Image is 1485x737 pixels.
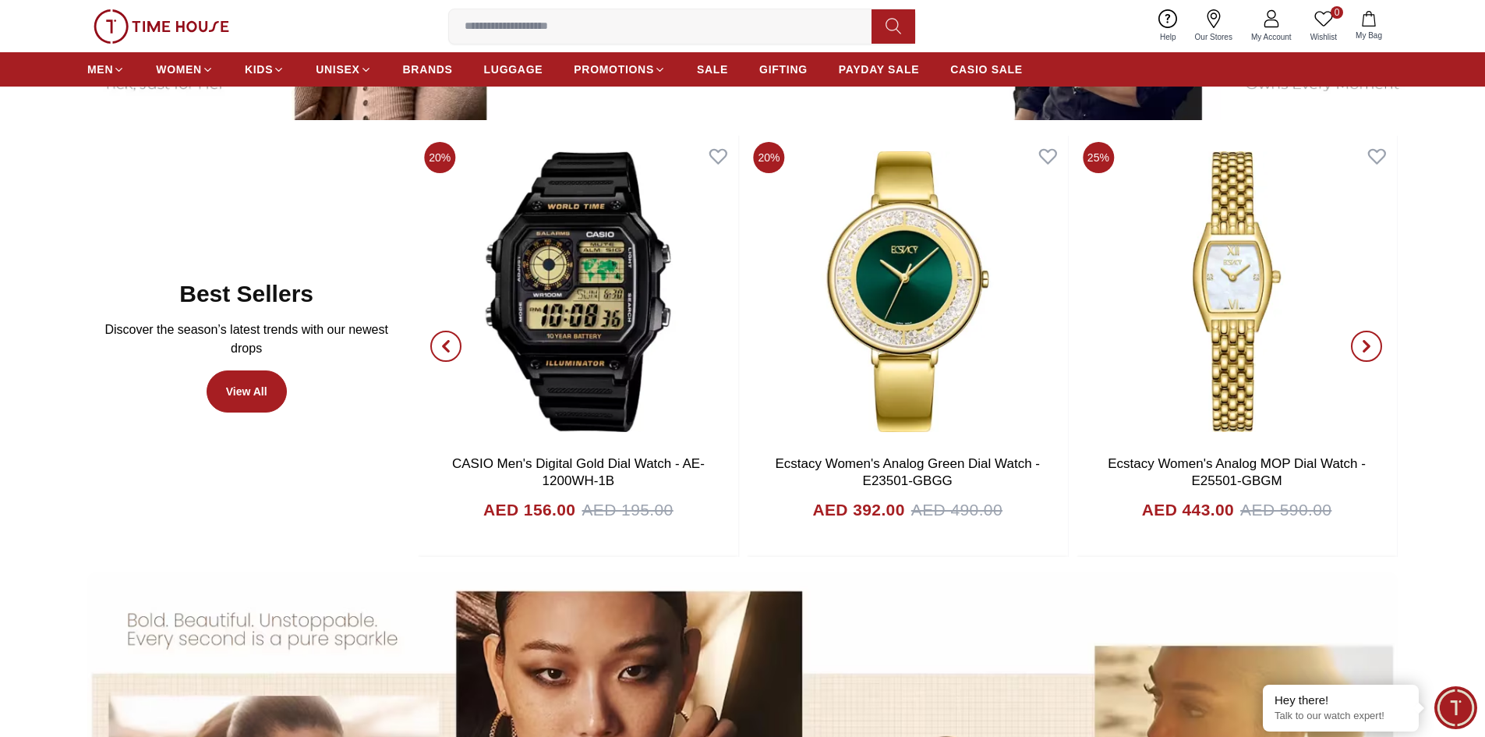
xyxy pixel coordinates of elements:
a: GIFTING [759,55,808,83]
a: SALE [697,55,728,83]
span: 25% [1083,142,1114,173]
a: View All [207,370,287,413]
a: BRANDS [403,55,453,83]
a: PAYDAY SALE [839,55,919,83]
span: PROMOTIONS [574,62,654,77]
span: BRANDS [403,62,453,77]
span: My Account [1245,31,1298,43]
a: Help [1151,6,1186,46]
a: KIDS [245,55,285,83]
button: My Bag [1346,8,1391,44]
h4: AED 392.00 [812,498,904,523]
span: My Bag [1349,30,1388,41]
span: SALE [697,62,728,77]
h2: Best Sellers [179,280,313,308]
span: CASIO SALE [950,62,1023,77]
a: WOMEN [156,55,214,83]
span: UNISEX [316,62,359,77]
span: Help [1154,31,1183,43]
span: LUGGAGE [484,62,543,77]
span: PAYDAY SALE [839,62,919,77]
img: CASIO Men's Digital Gold Dial Watch - AE-1200WH-1B [418,136,738,448]
a: CASIO SALE [950,55,1023,83]
span: AED 490.00 [911,498,1002,523]
a: PROMOTIONS [574,55,666,83]
a: Ecstacy Women's Analog MOP Dial Watch - E25501-GBGM [1108,456,1366,488]
span: AED 195.00 [582,498,673,523]
h4: AED 156.00 [483,498,575,523]
a: Our Stores [1186,6,1242,46]
a: Ecstacy Women's Analog Green Dial Watch - E23501-GBGG [775,456,1040,488]
span: Wishlist [1304,31,1343,43]
span: AED 590.00 [1240,498,1331,523]
img: Ecstacy Women's Analog MOP Dial Watch - E25501-GBGM [1077,136,1397,448]
a: CASIO Men's Digital Gold Dial Watch - AE-1200WH-1B [452,456,705,488]
span: Our Stores [1189,31,1239,43]
a: MEN [87,55,125,83]
div: Hey there! [1275,693,1407,708]
img: ... [94,9,229,44]
span: KIDS [245,62,273,77]
p: Talk to our watch expert! [1275,710,1407,723]
span: MEN [87,62,113,77]
h4: AED 443.00 [1142,498,1234,523]
img: Ecstacy Women's Analog Green Dial Watch - E23501-GBGG [748,136,1068,448]
a: UNISEX [316,55,371,83]
div: Chat Widget [1434,686,1477,729]
a: LUGGAGE [484,55,543,83]
span: GIFTING [759,62,808,77]
span: 20% [754,142,785,173]
span: 0 [1331,6,1343,19]
p: Discover the season’s latest trends with our newest drops [100,321,393,358]
span: WOMEN [156,62,202,77]
a: 0Wishlist [1301,6,1346,46]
